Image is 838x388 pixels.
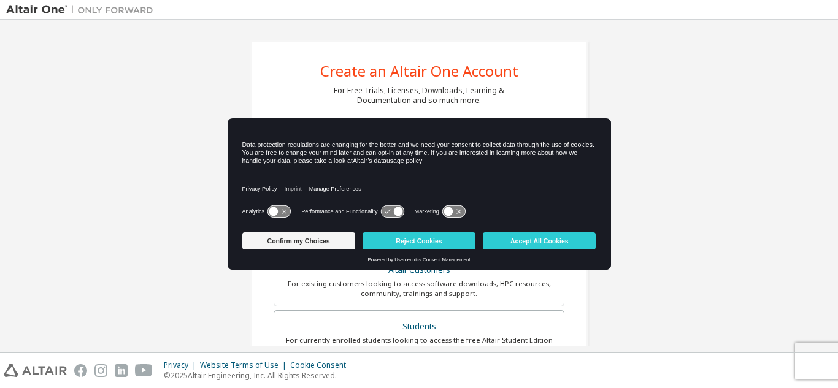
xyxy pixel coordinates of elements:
img: Altair One [6,4,160,16]
div: Cookie Consent [290,360,353,370]
img: instagram.svg [94,364,107,377]
div: For Free Trials, Licenses, Downloads, Learning & Documentation and so much more. [334,86,504,105]
img: youtube.svg [135,364,153,377]
div: Website Terms of Use [200,360,290,370]
p: © 2025 Altair Engineering, Inc. All Rights Reserved. [164,370,353,381]
div: For currently enrolled students looking to access the free Altair Student Edition bundle and all ... [282,335,556,355]
img: facebook.svg [74,364,87,377]
div: Students [282,318,556,335]
img: linkedin.svg [115,364,128,377]
img: altair_logo.svg [4,364,67,377]
div: For existing customers looking to access software downloads, HPC resources, community, trainings ... [282,279,556,299]
div: Create an Altair One Account [320,64,518,78]
div: Privacy [164,360,200,370]
div: Altair Customers [282,262,556,279]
